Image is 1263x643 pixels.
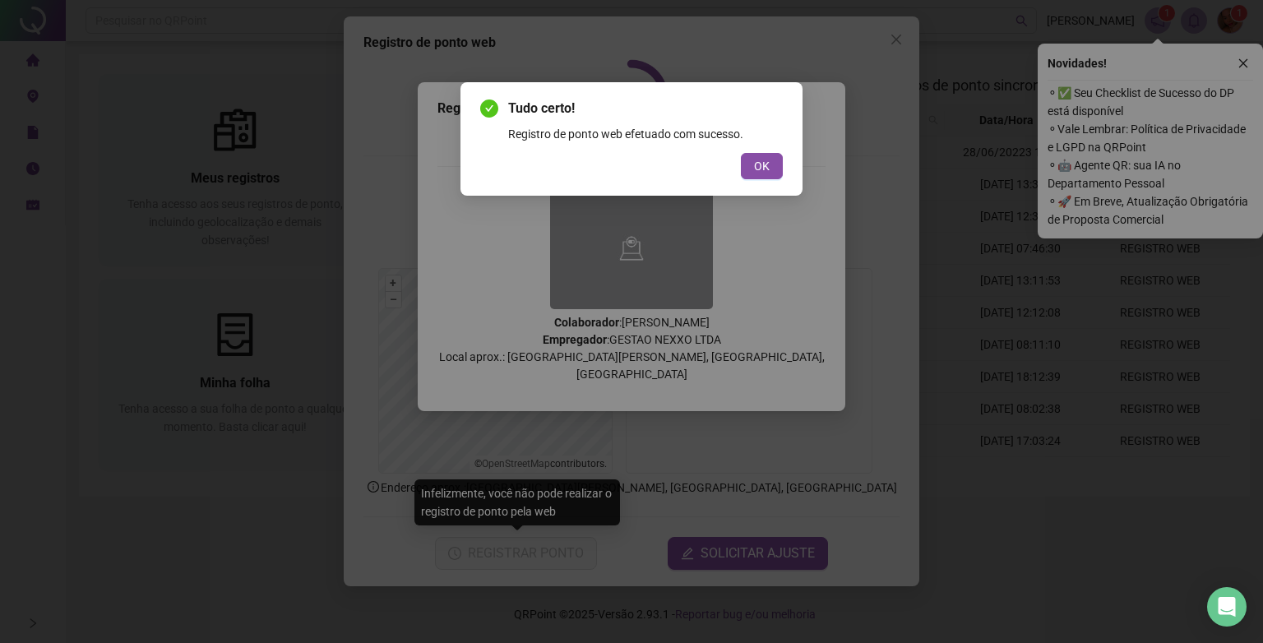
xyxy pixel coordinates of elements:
div: Registro de ponto web efetuado com sucesso. [508,125,783,143]
span: Tudo certo! [508,99,783,118]
span: OK [754,157,770,175]
span: check-circle [480,99,498,118]
div: Open Intercom Messenger [1207,587,1247,627]
button: OK [741,153,783,179]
